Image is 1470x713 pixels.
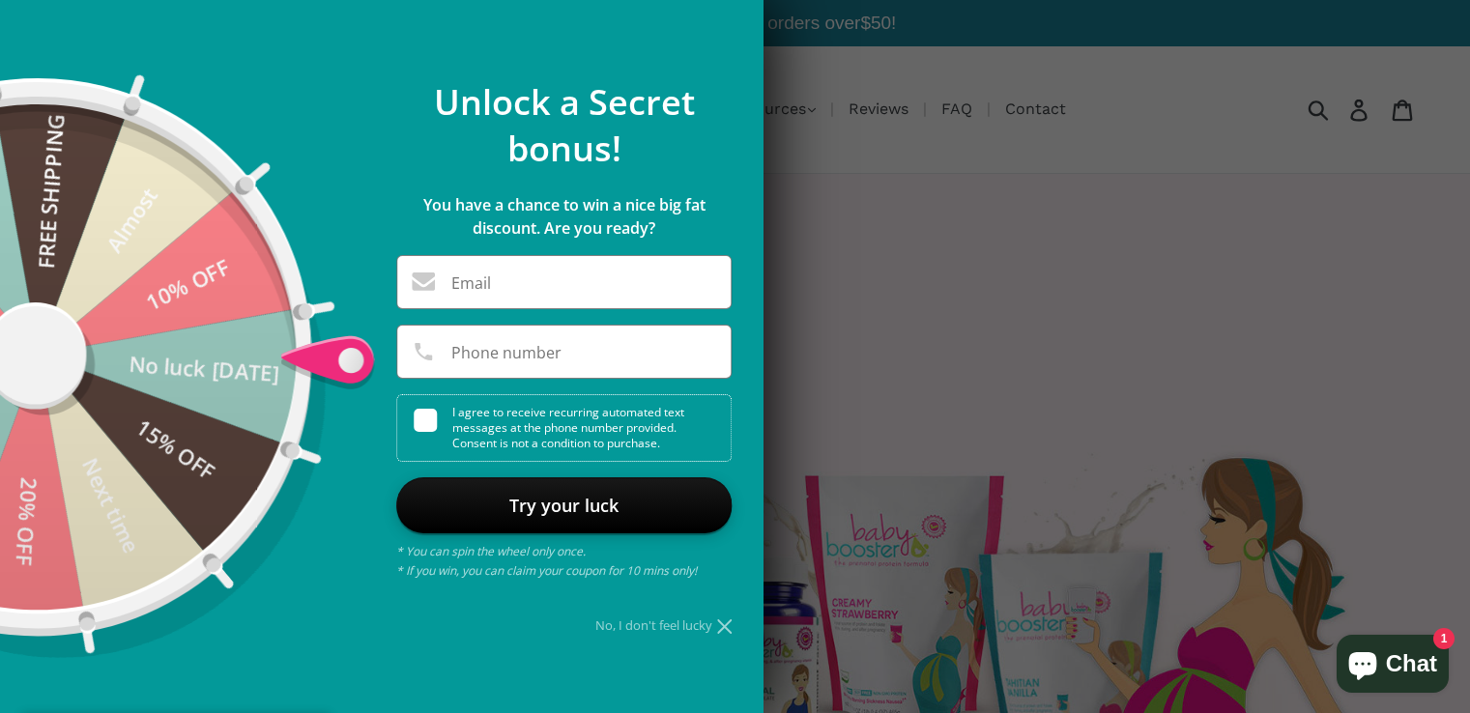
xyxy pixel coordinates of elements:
[396,193,732,240] p: You have a chance to win a nice big fat discount. Are you ready?
[396,542,732,561] p: * You can spin the wheel only once.
[1331,635,1455,698] inbox-online-store-chat: Shopify online store chat
[396,619,732,632] div: No, I don't feel lucky
[451,345,562,360] label: Phone number
[396,79,732,172] p: Unlock a Secret bonus!
[396,561,732,581] p: * If you win, you can claim your coupon for 10 mins only!
[451,275,491,291] label: Email
[414,395,731,461] div: I agree to receive recurring automated text messages at the phone number provided. Consent is not...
